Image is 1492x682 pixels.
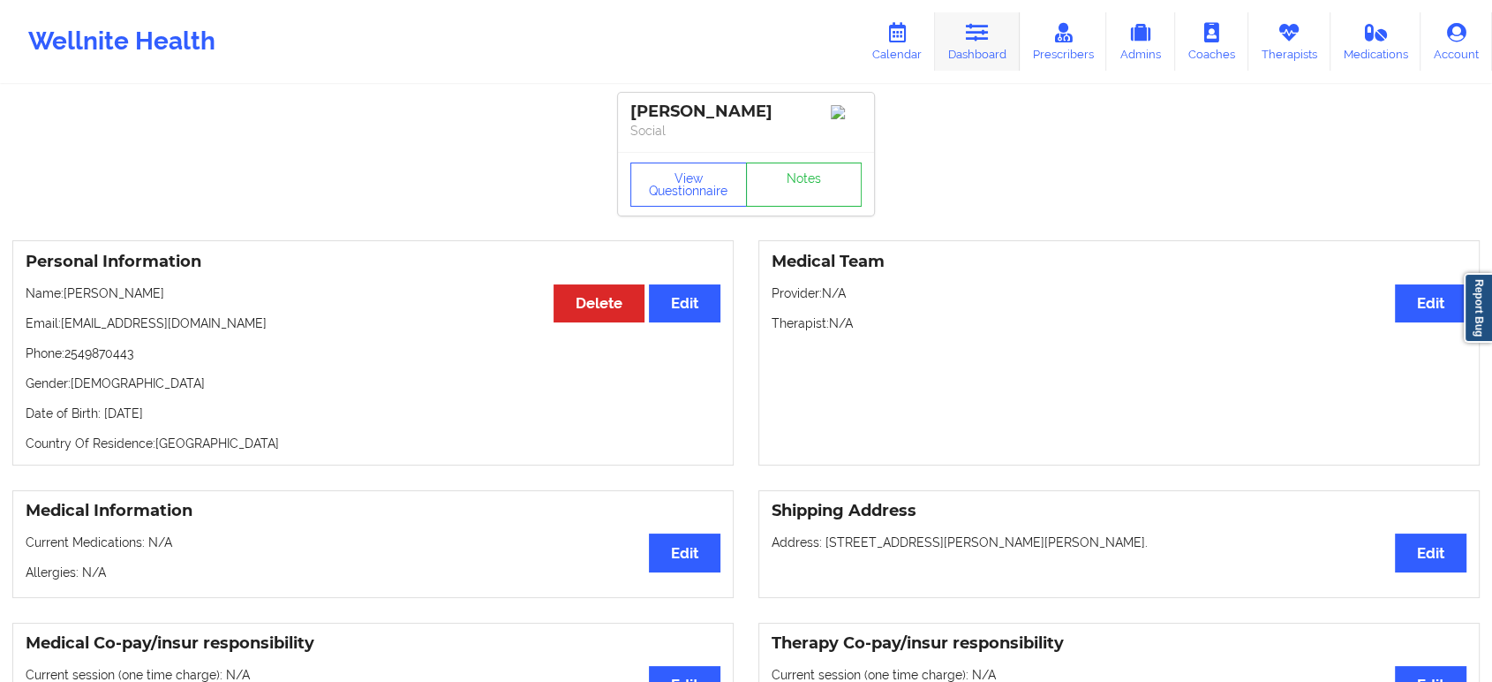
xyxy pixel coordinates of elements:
a: Admins [1106,12,1175,71]
p: Name: [PERSON_NAME] [26,284,720,302]
img: Image%2Fplaceholer-image.png [831,105,862,119]
button: Edit [649,534,720,572]
p: Country Of Residence: [GEOGRAPHIC_DATA] [26,435,720,452]
h3: Medical Co-pay/insur responsibility [26,633,720,654]
p: Current Medications: N/A [26,534,720,551]
p: Social [630,122,862,140]
a: Coaches [1175,12,1248,71]
p: Gender: [DEMOGRAPHIC_DATA] [26,375,720,392]
div: [PERSON_NAME] [630,102,862,122]
p: Address: [STREET_ADDRESS][PERSON_NAME][PERSON_NAME]. [772,534,1466,551]
a: Notes [746,163,863,207]
button: Edit [1395,534,1466,572]
h3: Medical Team [772,252,1466,272]
a: Report Bug [1464,273,1492,343]
button: View Questionnaire [630,163,747,207]
button: Edit [1395,284,1466,322]
a: Medications [1330,12,1421,71]
a: Prescribers [1020,12,1107,71]
h3: Therapy Co-pay/insur responsibility [772,633,1466,654]
button: Edit [649,284,720,322]
p: Provider: N/A [772,284,1466,302]
p: Email: [EMAIL_ADDRESS][DOMAIN_NAME] [26,314,720,332]
a: Account [1420,12,1492,71]
a: Calendar [859,12,935,71]
button: Delete [554,284,644,322]
p: Allergies: N/A [26,564,720,581]
p: Phone: 2549870443 [26,345,720,362]
a: Therapists [1248,12,1330,71]
p: Date of Birth: [DATE] [26,405,720,422]
h3: Personal Information [26,252,720,272]
h3: Medical Information [26,501,720,521]
h3: Shipping Address [772,501,1466,521]
a: Dashboard [935,12,1020,71]
p: Therapist: N/A [772,314,1466,332]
